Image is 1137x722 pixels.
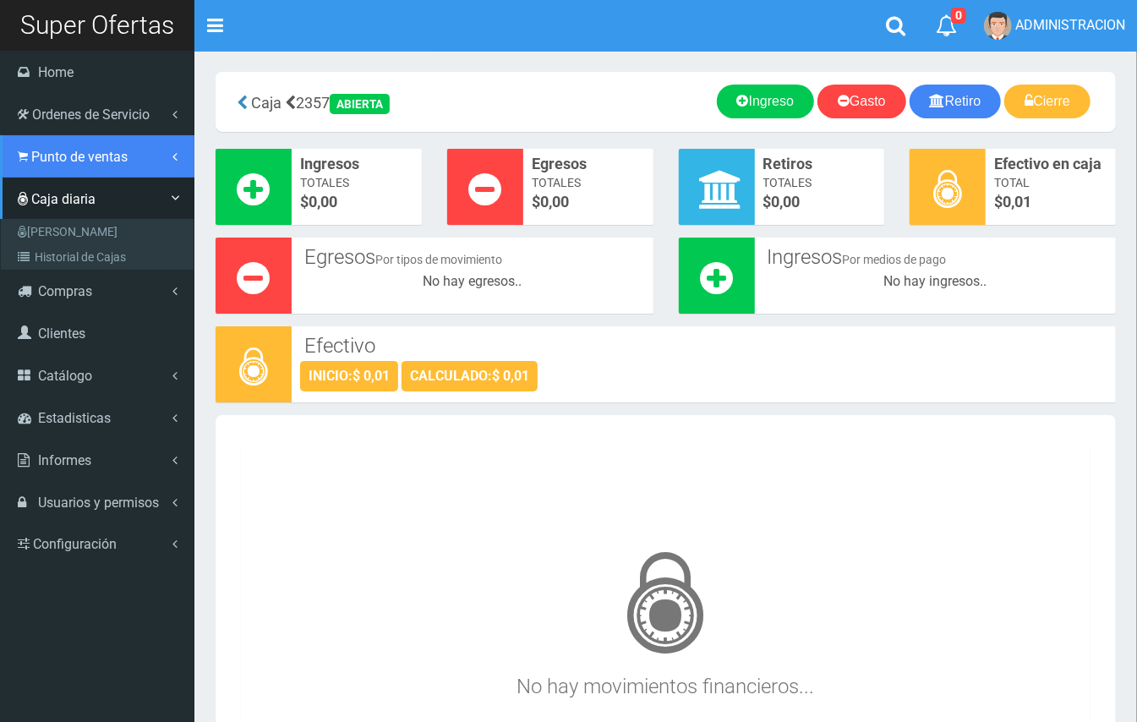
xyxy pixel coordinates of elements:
div: No hay ingresos.. [763,272,1108,292]
font: 0,00 [309,193,337,211]
a: [PERSON_NAME] [5,219,194,244]
span: Informes [38,452,91,468]
span: Totales [300,174,413,191]
h3: Efectivo [304,335,1103,357]
h3: Egresos [304,246,641,268]
a: Ingreso [717,85,814,118]
span: Egresos [532,153,645,175]
div: CALCULADO: [402,361,538,391]
span: Caja diaria [31,191,96,207]
font: 0,00 [540,193,569,211]
span: Compras [38,283,92,299]
span: ADMINISTRACION [1015,17,1125,33]
h3: No hay movimientos financieros... [249,529,1082,697]
strong: $ 0,01 [492,368,529,384]
h3: Ingresos [768,246,1104,268]
span: 0,01 [1003,193,1031,211]
span: Ordenes de Servicio [32,107,150,123]
a: Gasto [817,85,906,118]
span: Configuración [33,536,117,552]
span: Catálogo [38,368,92,384]
strong: $ 0,01 [353,368,390,384]
span: Usuarios y permisos [38,495,159,511]
span: Clientes [38,325,85,342]
span: Home [38,64,74,80]
span: Totales [532,174,645,191]
small: Por medios de pago [843,253,947,266]
span: Totales [763,174,877,191]
span: Efectivo en caja [994,153,1107,175]
small: Por tipos de movimiento [375,253,502,266]
div: 2357 [228,85,520,119]
span: Caja [251,94,282,112]
span: $ [763,191,877,213]
span: Punto de ventas [31,149,128,165]
span: $ [300,191,413,213]
span: Super Ofertas [20,10,174,40]
span: $ [532,191,645,213]
div: No hay egresos.. [300,272,645,292]
img: User Image [984,12,1012,40]
a: Retiro [910,85,1002,118]
span: 0 [951,8,966,24]
span: Ingresos [300,153,413,175]
span: Estadisticas [38,410,111,426]
a: Historial de Cajas [5,244,194,270]
div: ABIERTA [330,94,390,114]
span: Retiros [763,153,877,175]
div: INICIO: [300,361,398,391]
font: 0,00 [772,193,801,211]
span: $ [994,191,1107,213]
a: Cierre [1004,85,1091,118]
span: Total [994,174,1107,191]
